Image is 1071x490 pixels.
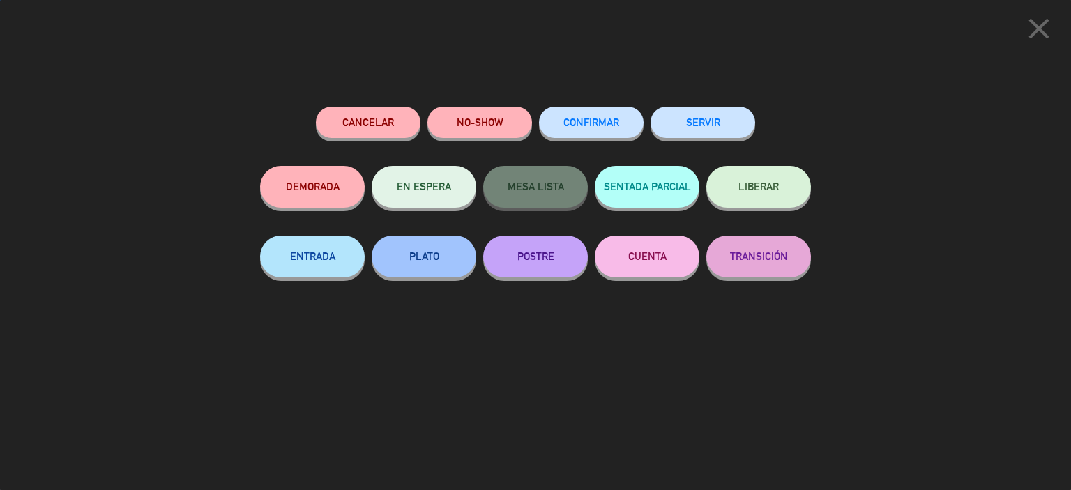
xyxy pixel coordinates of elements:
button: CUENTA [595,236,699,277]
button: close [1017,10,1061,52]
button: MESA LISTA [483,166,588,208]
button: TRANSICIÓN [706,236,811,277]
button: SERVIR [651,107,755,138]
button: EN ESPERA [372,166,476,208]
button: NO-SHOW [427,107,532,138]
button: DEMORADA [260,166,365,208]
span: CONFIRMAR [563,116,619,128]
button: CONFIRMAR [539,107,644,138]
button: ENTRADA [260,236,365,277]
button: PLATO [372,236,476,277]
span: LIBERAR [738,181,779,192]
button: POSTRE [483,236,588,277]
button: Cancelar [316,107,420,138]
button: SENTADA PARCIAL [595,166,699,208]
i: close [1021,11,1056,46]
button: LIBERAR [706,166,811,208]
